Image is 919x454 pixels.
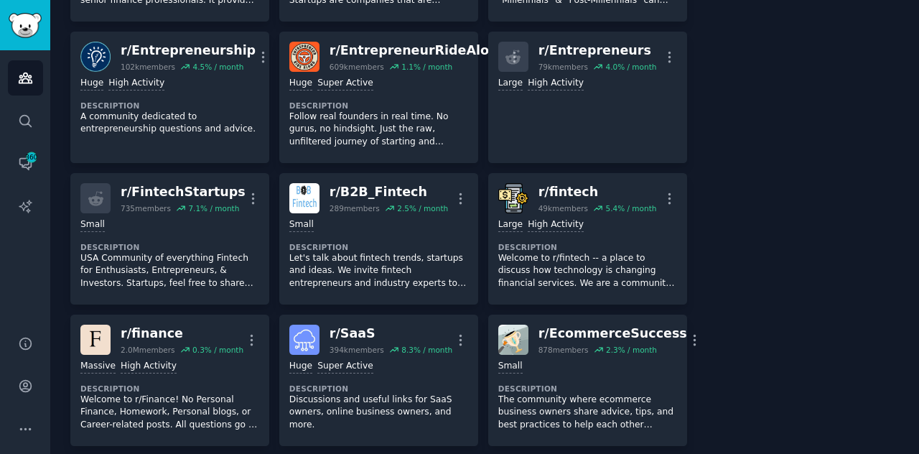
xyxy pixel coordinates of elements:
[605,203,656,213] div: 5.4 % / month
[121,183,246,201] div: r/ FintechStartups
[279,32,478,163] a: EntrepreneurRideAlongr/EntrepreneurRideAlong609kmembers1.1% / monthHugeSuper ActiveDescriptionFol...
[538,42,657,60] div: r/ Entrepreneurs
[498,384,677,394] dt: Description
[25,152,38,162] span: 360
[498,77,523,91] div: Large
[80,218,105,232] div: Small
[80,242,259,252] dt: Description
[70,32,269,163] a: Entrepreneurshipr/Entrepreneurship102kmembers4.5% / monthHugeHigh ActivityDescriptionA community ...
[80,394,259,432] p: Welcome to r/Finance! No Personal Finance, Homework, Personal blogs, or Career-related posts. All...
[192,62,243,72] div: 4.5 % / month
[121,325,243,343] div: r/ finance
[401,62,452,72] div: 1.1 % / month
[289,252,468,290] p: Let's talk about fintech trends, startups and ideas. We invite fintech entrepreneurs and industry...
[488,32,687,163] a: r/Entrepreneurs79kmembers4.0% / monthLargeHigh Activity
[289,394,468,432] p: Discussions and useful links for SaaS owners, online business owners, and more.
[488,173,687,305] a: fintechr/fintech49kmembers5.4% / monthLargeHigh ActivityDescriptionWelcome to r/fintech -- a plac...
[606,345,657,355] div: 2.3 % / month
[279,315,478,446] a: SaaSr/SaaS394kmembers8.3% / monthHugeSuper ActiveDescriptionDiscussions and useful links for SaaS...
[121,62,175,72] div: 102k members
[330,345,384,355] div: 394k members
[538,203,588,213] div: 49k members
[289,183,319,213] img: B2B_Fintech
[279,173,478,305] a: B2B_Fintechr/B2B_Fintech289members2.5% / monthSmallDescriptionLet's talk about fintech trends, st...
[289,111,468,149] p: Follow real founders in real time. No gurus, no hindsight. Just the raw, unfiltered journey of st...
[498,218,523,232] div: Large
[80,360,116,374] div: Massive
[538,345,589,355] div: 878 members
[70,173,269,305] a: r/FintechStartups735members7.1% / monthSmallDescriptionUSA Community of everything Fintech for En...
[498,252,677,290] p: Welcome to r/fintech -- a place to discuss how technology is changing financial services. We are ...
[289,77,312,91] div: Huge
[9,13,42,38] img: GummySearch logo
[80,42,111,72] img: Entrepreneurship
[8,146,43,181] a: 360
[80,77,103,91] div: Huge
[330,183,448,201] div: r/ B2B_Fintech
[289,360,312,374] div: Huge
[397,203,448,213] div: 2.5 % / month
[498,360,523,374] div: Small
[498,394,677,432] p: The community where ecommerce business owners share advice, tips, and best practices to help each...
[330,42,507,60] div: r/ EntrepreneurRideAlong
[80,252,259,290] p: USA Community of everything Fintech for Enthusiasts, Entrepreneurs, & Investors. Startups, feel f...
[317,360,373,374] div: Super Active
[330,203,380,213] div: 289 members
[488,315,687,446] a: EcommerceSuccessr/EcommerceSuccess878members2.3% / monthSmallDescriptionThe community where ecomm...
[121,345,175,355] div: 2.0M members
[401,345,452,355] div: 8.3 % / month
[289,325,319,355] img: SaaS
[121,360,177,374] div: High Activity
[528,77,584,91] div: High Activity
[80,111,259,136] p: A community dedicated to entrepreneurship questions and advice.
[330,62,384,72] div: 609k members
[330,325,452,343] div: r/ SaaS
[289,384,468,394] dt: Description
[108,77,164,91] div: High Activity
[121,42,256,60] div: r/ Entrepreneurship
[289,242,468,252] dt: Description
[192,345,243,355] div: 0.3 % / month
[289,42,319,72] img: EntrepreneurRideAlong
[498,242,677,252] dt: Description
[80,101,259,111] dt: Description
[538,325,687,343] div: r/ EcommerceSuccess
[188,203,239,213] div: 7.1 % / month
[498,183,528,213] img: fintech
[121,203,171,213] div: 735 members
[317,77,373,91] div: Super Active
[289,218,314,232] div: Small
[80,325,111,355] img: finance
[538,183,657,201] div: r/ fintech
[538,62,588,72] div: 79k members
[70,315,269,446] a: financer/finance2.0Mmembers0.3% / monthMassiveHigh ActivityDescriptionWelcome to r/Finance! No Pe...
[528,218,584,232] div: High Activity
[605,62,656,72] div: 4.0 % / month
[80,384,259,394] dt: Description
[498,325,528,355] img: EcommerceSuccess
[289,101,468,111] dt: Description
